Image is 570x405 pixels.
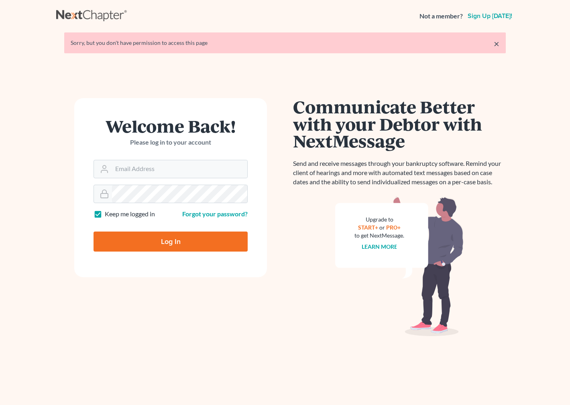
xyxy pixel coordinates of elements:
a: Sign up [DATE]! [466,13,514,19]
input: Email Address [112,160,247,178]
img: nextmessage_bg-59042aed3d76b12b5cd301f8e5b87938c9018125f34e5fa2b7a6b67550977c72.svg [335,196,464,336]
input: Log In [94,232,248,252]
a: START+ [358,224,378,231]
p: Send and receive messages through your bankruptcy software. Remind your client of hearings and mo... [293,159,506,187]
a: Learn more [362,243,397,250]
div: Upgrade to [354,216,404,224]
span: or [379,224,385,231]
label: Keep me logged in [105,210,155,219]
h1: Communicate Better with your Debtor with NextMessage [293,98,506,149]
div: to get NextMessage. [354,232,404,240]
div: Sorry, but you don't have permission to access this page [71,39,499,47]
p: Please log in to your account [94,138,248,147]
a: Forgot your password? [182,210,248,218]
strong: Not a member? [419,12,463,21]
a: PRO+ [386,224,401,231]
h1: Welcome Back! [94,117,248,135]
a: × [494,39,499,48]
